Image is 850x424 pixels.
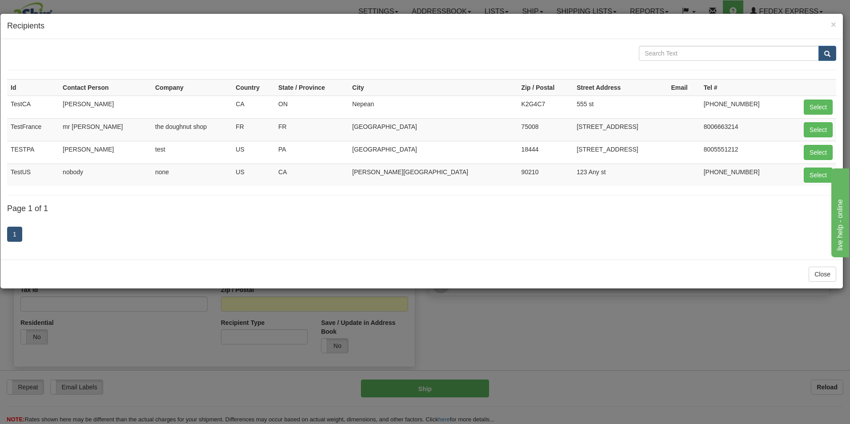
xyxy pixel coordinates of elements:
[518,164,573,186] td: 90210
[700,164,787,186] td: [PHONE_NUMBER]
[152,141,232,164] td: test
[804,122,833,137] button: Select
[59,141,152,164] td: [PERSON_NAME]
[7,164,59,186] td: TestUS
[809,267,836,282] button: Close
[7,79,59,96] th: Id
[232,164,275,186] td: US
[232,96,275,118] td: CA
[518,79,573,96] th: Zip / Postal
[59,118,152,141] td: mr [PERSON_NAME]
[831,20,836,29] button: Close
[275,141,349,164] td: PA
[7,141,59,164] td: TESTPA
[349,118,517,141] td: [GEOGRAPHIC_DATA]
[573,164,667,186] td: 123 Any st
[830,167,849,257] iframe: chat widget
[804,100,833,115] button: Select
[7,204,836,213] h4: Page 1 of 1
[573,79,667,96] th: Street Address
[349,79,517,96] th: City
[700,141,787,164] td: 8005551212
[700,96,787,118] td: [PHONE_NUMBER]
[573,96,667,118] td: 555 st
[573,118,667,141] td: [STREET_ADDRESS]
[7,227,22,242] a: 1
[700,79,787,96] th: Tel #
[518,96,573,118] td: K2G4C7
[667,79,700,96] th: Email
[152,79,232,96] th: Company
[59,79,152,96] th: Contact Person
[232,141,275,164] td: US
[700,118,787,141] td: 8006663214
[349,164,517,186] td: [PERSON_NAME][GEOGRAPHIC_DATA]
[518,118,573,141] td: 75008
[518,141,573,164] td: 18444
[573,141,667,164] td: [STREET_ADDRESS]
[275,96,349,118] td: ON
[59,164,152,186] td: nobody
[639,46,819,61] input: Search Text
[349,141,517,164] td: [GEOGRAPHIC_DATA]
[275,164,349,186] td: CA
[275,118,349,141] td: FR
[804,145,833,160] button: Select
[232,118,275,141] td: FR
[7,5,82,16] div: live help - online
[275,79,349,96] th: State / Province
[804,168,833,183] button: Select
[152,118,232,141] td: the doughnut shop
[831,19,836,29] span: ×
[7,118,59,141] td: TestFrance
[152,164,232,186] td: none
[59,96,152,118] td: [PERSON_NAME]
[7,20,836,32] h4: Recipients
[7,96,59,118] td: TestCA
[232,79,275,96] th: Country
[349,96,517,118] td: Nepean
